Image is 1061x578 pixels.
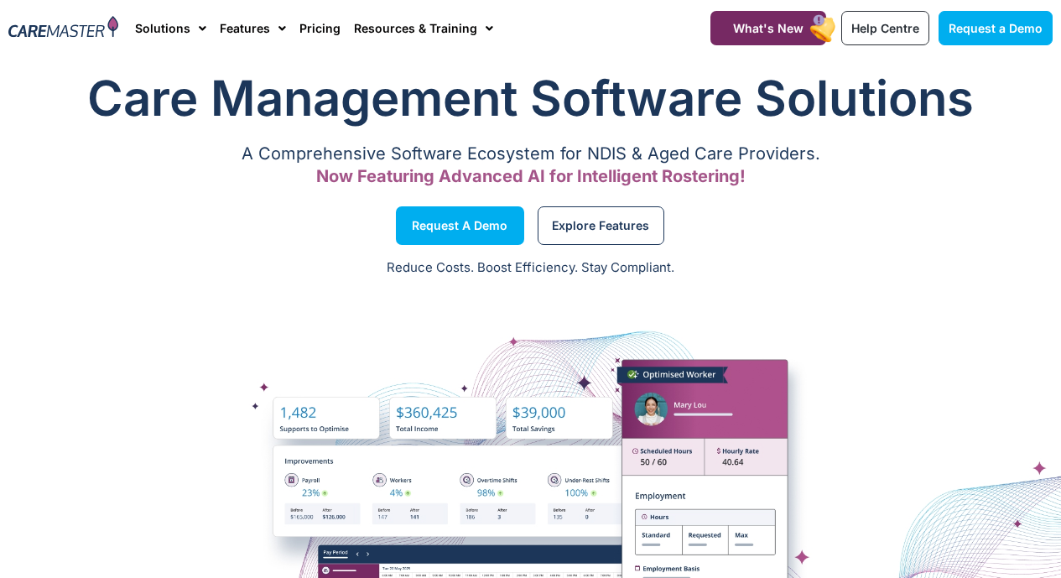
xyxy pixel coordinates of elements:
h1: Care Management Software Solutions [8,65,1053,132]
a: Explore Features [538,206,664,245]
a: What's New [710,11,826,45]
p: A Comprehensive Software Ecosystem for NDIS & Aged Care Providers. [8,148,1053,159]
a: Request a Demo [939,11,1053,45]
p: Reduce Costs. Boost Efficiency. Stay Compliant. [10,258,1051,278]
span: Request a Demo [949,21,1043,35]
span: Explore Features [552,221,649,230]
span: Now Featuring Advanced AI for Intelligent Rostering! [316,166,746,186]
a: Help Centre [841,11,929,45]
img: CareMaster Logo [8,16,118,40]
span: What's New [733,21,804,35]
a: Request a Demo [396,206,524,245]
span: Request a Demo [412,221,507,230]
span: Help Centre [851,21,919,35]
